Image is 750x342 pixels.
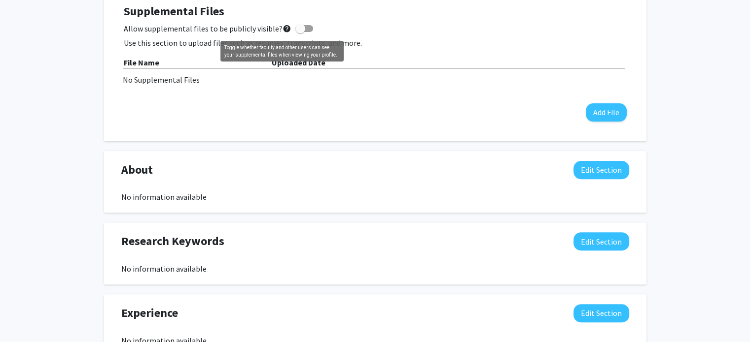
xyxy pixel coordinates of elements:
[124,23,291,34] span: Allow supplemental files to be publicly visible?
[123,74,628,86] div: No Supplemental Files
[220,41,344,62] div: Toggle whether faculty and other users can see your supplemental files when viewing your profile.
[121,161,153,179] span: About
[586,103,627,122] button: Add File
[573,161,629,179] button: Edit About
[121,304,178,322] span: Experience
[124,37,627,49] p: Use this section to upload files such as resumes, transcripts, and more.
[121,232,224,250] span: Research Keywords
[121,263,629,275] div: No information available
[283,23,291,34] mat-icon: help
[124,58,159,67] b: File Name
[573,232,629,250] button: Edit Research Keywords
[121,191,629,203] div: No information available
[573,304,629,322] button: Edit Experience
[7,298,42,335] iframe: Chat
[124,4,627,19] h4: Supplemental Files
